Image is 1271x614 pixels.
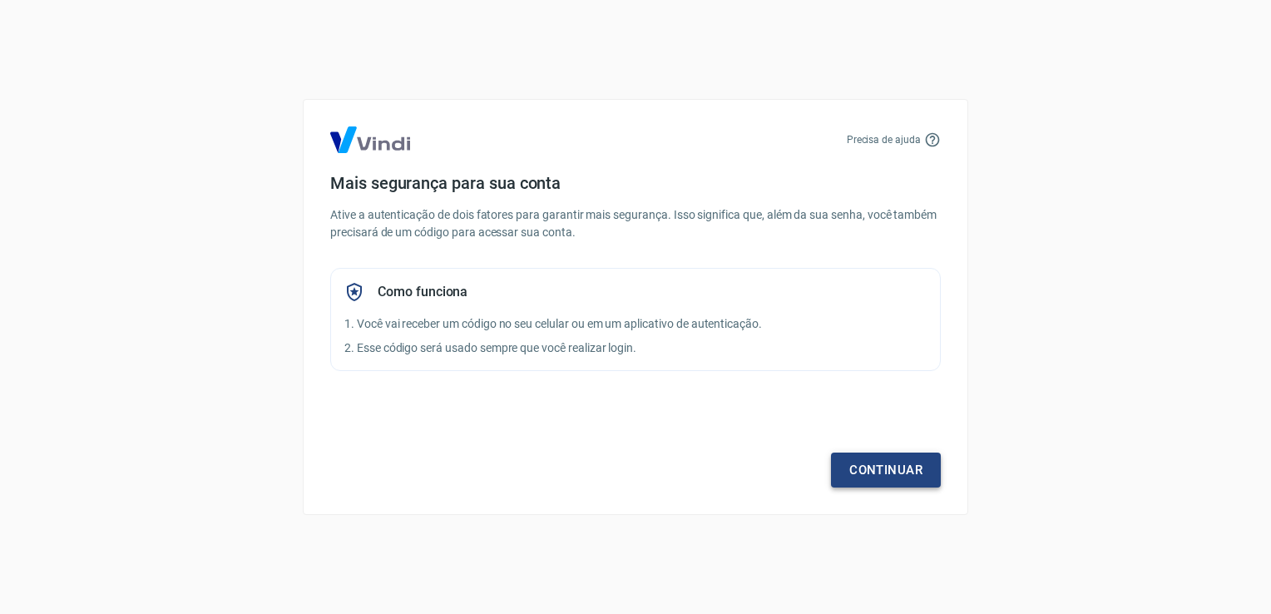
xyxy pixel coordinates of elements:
p: 2. Esse código será usado sempre que você realizar login. [344,339,927,357]
a: Continuar [831,453,941,488]
h4: Mais segurança para sua conta [330,173,941,193]
p: 1. Você vai receber um código no seu celular ou em um aplicativo de autenticação. [344,315,927,333]
p: Ative a autenticação de dois fatores para garantir mais segurança. Isso significa que, além da su... [330,206,941,241]
h5: Como funciona [378,284,467,300]
p: Precisa de ajuda [847,132,921,147]
img: Logo Vind [330,126,410,153]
